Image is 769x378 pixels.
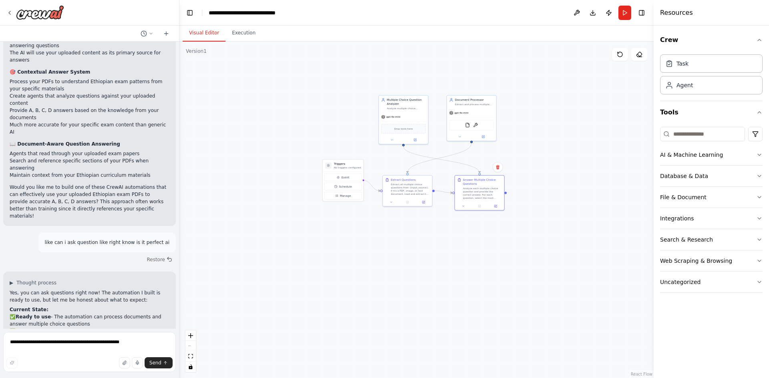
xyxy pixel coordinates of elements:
[660,8,693,18] h4: Resources
[160,29,173,38] button: Start a new chat
[209,9,296,17] nav: breadcrumb
[10,150,169,157] li: Agents that read through your uploaded exam papers
[660,187,763,208] button: File & Document
[399,200,416,204] button: No output available
[631,372,652,376] a: React Flow attribution
[185,351,196,362] button: fit view
[435,189,452,195] g: Edge from 925e3e3b-8560-4864-9078-17edf18b0eed to 2180a2c0-9338-48d9-a2d7-8bc9922813f3
[184,7,195,18] button: Hide left sidebar
[10,35,169,49] li: Build agents that reference your specific exam materials when answering questions
[417,200,430,204] button: Open in side panel
[660,166,763,186] button: Database & Data
[660,272,763,292] button: Uncategorized
[660,250,763,271] button: Web Scraping & Browsing
[387,115,401,118] span: gpt-4o-mini
[334,162,361,166] h3: Triggers
[119,357,130,368] button: Upload files
[404,138,427,142] button: Open in side panel
[660,257,732,265] div: Web Scraping & Browsing
[405,143,473,173] g: Edge from da79ae36-c378-4737-ae96-a92c0f815855 to 925e3e3b-8560-4864-9078-17edf18b0eed
[391,183,430,196] div: Extract all multiple choice questions from {input_source}. If it's a PDF, image, or text document...
[660,172,708,180] div: Database & Data
[465,123,470,128] img: FileReadTool
[10,280,56,286] button: ▶Thought process
[132,357,143,368] button: Click to speak your automation idea
[660,51,763,101] div: Crew
[185,330,196,341] button: zoom in
[10,107,169,121] li: Provide A, B, C, D answers based on the knowledge from your documents
[472,134,495,139] button: Open in side panel
[149,360,161,366] span: Send
[382,175,433,206] div: Extract QuestionsExtract all multiple choice questions from {input_source}. If it's a PDF, image,...
[660,278,701,286] div: Uncategorized
[660,29,763,51] button: Crew
[10,184,169,220] p: Would you like me to build one of these CrewAI automations that can effectively use your uploaded...
[341,175,349,179] span: Event
[660,124,763,299] div: Tools
[463,178,502,186] div: Answer Multiple Choice Questions
[10,141,120,147] strong: 📖 Document-Aware Question Answering
[660,101,763,124] button: Tools
[394,127,413,131] span: Drop tools here
[145,357,173,368] button: Send
[455,103,494,106] div: Extract and process multiple choice questions from uploaded PDFs, images, or text documents. Iden...
[16,5,64,20] img: Logo
[16,314,51,320] strong: Ready to use
[10,121,169,136] li: Much more accurate for your specific exam content than generic AI
[137,29,157,38] button: Switch to previous chat
[324,174,362,181] button: Event
[401,146,481,173] g: Edge from 1b99c7d1-0a22-4e3f-8e11-473c6398efdf to 2180a2c0-9338-48d9-a2d7-8bc9922813f3
[183,25,225,42] button: Visual Editor
[185,330,196,372] div: React Flow controls
[660,229,763,250] button: Search & Research
[660,144,763,165] button: AI & Machine Learning
[10,49,169,64] li: The AI will use your uploaded content as its primary source for answers
[493,162,503,172] button: Delete node
[322,159,364,202] div: TriggersNo triggers configuredEventScheduleManage
[324,192,362,200] button: Manage
[225,25,262,42] button: Execution
[391,178,416,182] div: Extract Questions
[387,98,426,106] div: Multiple Choice Question Analyzer
[186,48,207,54] div: Version 1
[10,313,169,349] p: ✅ - The automation can process documents and answer multiple choice questions ✅ - Will give you l...
[676,81,693,89] div: Agent
[660,193,707,201] div: File & Document
[143,254,176,265] button: Restore
[455,175,505,210] div: Answer Multiple Choice QuestionsAnalyze each multiple choice question and provide the correct ans...
[676,60,688,68] div: Task
[363,178,380,193] g: Edge from triggers to 925e3e3b-8560-4864-9078-17edf18b0eed
[463,187,502,200] div: Analyze each multiple choice question and provide the correct answer. For each question, select t...
[447,95,497,141] div: Document ProcessorExtract and process multiple choice questions from uploaded PDFs, images, or te...
[45,239,169,246] p: like can i ask question like right know is it perfect ai
[473,123,478,128] img: OCRTool
[16,280,56,286] span: Thought process
[489,204,502,208] button: Open in side panel
[471,204,488,208] button: No output available
[339,184,352,188] span: Schedule
[334,166,361,169] p: No triggers configured
[16,328,85,334] strong: Handles A, B, C, D format
[636,7,647,18] button: Hide right sidebar
[324,183,362,190] button: Schedule
[660,151,723,159] div: AI & Machine Learning
[660,214,694,222] div: Integrations
[387,107,426,110] div: Analyze multiple choice questions from {input_source} and provide accurate answers in A, B, C, or...
[10,280,13,286] span: ▶
[10,157,169,172] li: Search and reference specific sections of your PDFs when answering
[660,208,763,229] button: Integrations
[455,98,494,102] div: Document Processor
[185,362,196,372] button: toggle interactivity
[10,78,169,92] li: Process your PDFs to understand Ethiopian exam patterns from your specific materials
[455,111,469,114] span: gpt-4o-mini
[10,172,169,179] li: Maintain context from your Ethiopian curriculum materials
[10,92,169,107] li: Create agents that analyze questions against your uploaded content
[10,289,169,304] p: Yes, you can ask questions right now! The automation I built is ready to use, but let me be hones...
[340,194,351,198] span: Manage
[6,357,18,368] button: Improve this prompt
[10,307,48,312] strong: Current State:
[378,95,429,144] div: Multiple Choice Question AnalyzerAnalyze multiple choice questions from {input_source} and provid...
[10,69,90,75] strong: 🎯 Contextual Answer System
[660,236,713,244] div: Search & Research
